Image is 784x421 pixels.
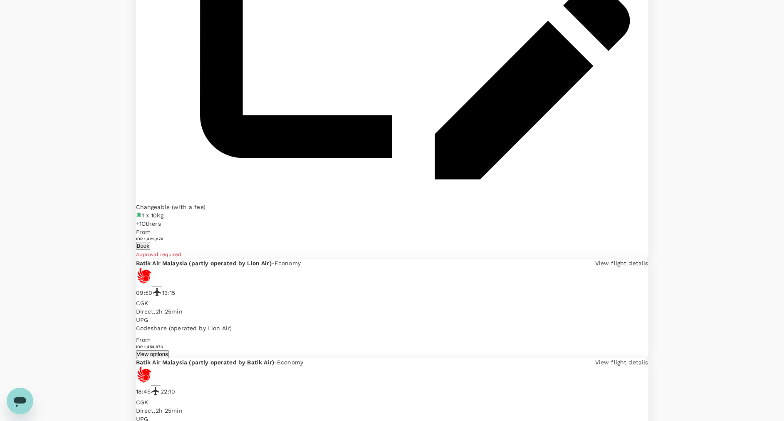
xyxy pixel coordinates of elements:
[136,211,648,219] div: 1 x 10kg
[136,316,648,324] p: UPG
[277,359,303,366] span: Economy
[136,387,151,396] p: 18:45
[136,350,169,358] button: View options
[136,359,274,366] span: Batik Air Malaysia (partly operated by Batik Air)
[136,299,648,307] p: CGK
[136,260,272,267] span: Batik Air Malaysia (partly operated by Lion Air)
[136,406,648,415] div: Direct , 2h 25min
[136,307,648,316] div: Direct , 2h 25min
[136,219,648,228] div: +1Others
[595,358,648,366] p: View flight details
[136,336,151,343] span: From
[7,388,33,414] iframe: Button to launch messaging window
[136,229,151,235] span: From
[136,236,648,242] h6: IDR 1,429,974
[136,267,153,284] img: OD
[136,242,150,250] button: Book
[136,220,141,227] span: + 1
[161,387,175,396] p: 22:10
[272,260,275,267] span: -
[142,212,163,219] span: 1 x 10kg
[136,366,153,383] img: OD
[136,398,648,406] p: CGK
[162,289,175,297] p: 13:15
[136,252,182,257] span: Approval required
[136,344,648,349] h6: IDR 1,454,873
[136,289,153,297] p: 09:50
[274,359,277,366] span: -
[136,324,648,332] div: Codeshare (operated by Lion Air)
[275,260,301,267] span: Economy
[595,259,648,267] p: View flight details
[136,204,205,210] span: Changeable (with a fee)
[141,220,161,227] span: Others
